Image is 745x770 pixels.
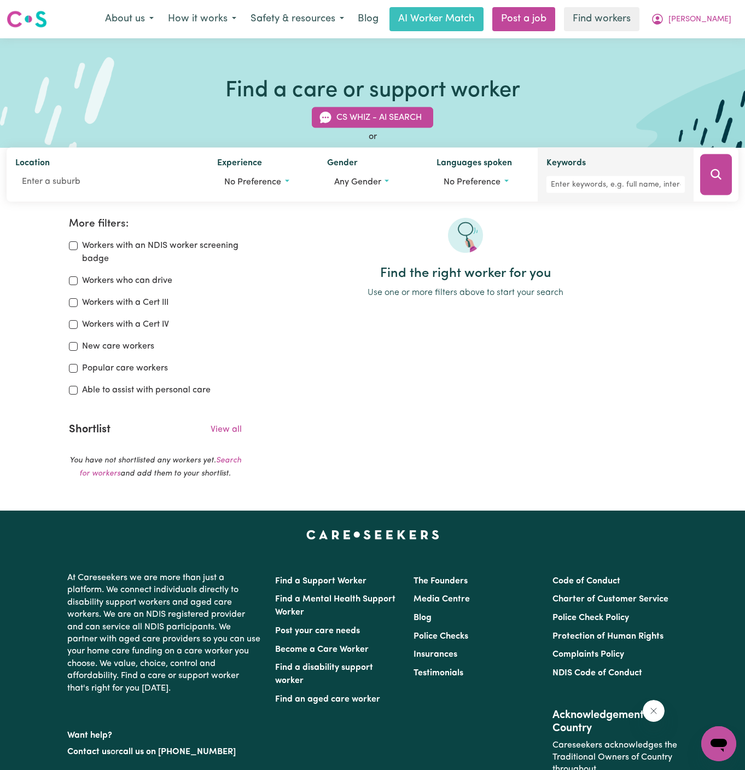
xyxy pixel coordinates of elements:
[552,577,620,586] a: Code of Conduct
[7,130,738,143] div: or
[67,742,262,762] p: or
[7,8,66,16] span: Need any help?
[82,239,242,265] label: Workers with an NDIS worker screening badge
[312,107,433,128] button: CS Whiz - AI Search
[82,340,154,353] label: New care workers
[351,7,385,31] a: Blog
[161,8,243,31] button: How it works
[327,172,420,193] button: Worker gender preference
[436,172,529,193] button: Worker language preferences
[217,157,262,172] label: Experience
[255,286,677,299] p: Use one or more filters above to start your search
[444,178,500,187] span: No preference
[15,172,200,192] input: Enter a suburb
[644,8,738,31] button: My Account
[275,595,395,617] a: Find a Mental Health Support Worker
[69,423,110,436] h2: Shortlist
[82,384,211,397] label: Able to assist with personal care
[564,7,639,31] a: Find workers
[275,645,369,654] a: Become a Care Worker
[552,709,678,735] h2: Acknowledgement of Country
[389,7,484,31] a: AI Worker Match
[668,14,731,26] span: [PERSON_NAME]
[546,176,685,193] input: Enter keywords, e.g. full name, interests
[69,218,242,230] h2: More filters:
[67,748,110,756] a: Contact us
[211,425,242,434] a: View all
[275,695,380,704] a: Find an aged care worker
[243,8,351,31] button: Safety & resources
[414,577,468,586] a: The Founders
[217,172,310,193] button: Worker experience options
[82,274,172,287] label: Workers who can drive
[414,632,468,641] a: Police Checks
[82,362,168,375] label: Popular care workers
[225,78,520,104] h1: Find a care or support worker
[701,726,736,761] iframe: Button to launch messaging window
[275,627,360,635] a: Post your care needs
[67,568,262,699] p: At Careseekers we are more than just a platform. We connect individuals directly to disability su...
[414,613,432,622] a: Blog
[552,669,642,678] a: NDIS Code of Conduct
[546,157,586,172] label: Keywords
[414,595,470,604] a: Media Centre
[7,7,47,32] a: Careseekers logo
[552,595,668,604] a: Charter of Customer Service
[414,650,457,659] a: Insurances
[82,318,169,331] label: Workers with a Cert IV
[79,456,241,478] a: Search for workers
[552,613,629,622] a: Police Check Policy
[224,178,281,187] span: No preference
[552,650,624,659] a: Complaints Policy
[700,154,732,195] button: Search
[98,8,161,31] button: About us
[306,530,439,539] a: Careseekers home page
[414,669,463,678] a: Testimonials
[275,663,373,685] a: Find a disability support worker
[275,577,366,586] a: Find a Support Worker
[67,725,262,742] p: Want help?
[15,157,50,172] label: Location
[119,748,236,756] a: call us on [PHONE_NUMBER]
[552,632,663,641] a: Protection of Human Rights
[436,157,512,172] label: Languages spoken
[255,266,677,282] h2: Find the right worker for you
[69,456,241,478] em: You have not shortlisted any workers yet. and add them to your shortlist.
[7,9,47,29] img: Careseekers logo
[327,157,358,172] label: Gender
[643,700,665,722] iframe: Close message
[492,7,555,31] a: Post a job
[82,296,168,309] label: Workers with a Cert III
[334,178,381,187] span: Any gender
